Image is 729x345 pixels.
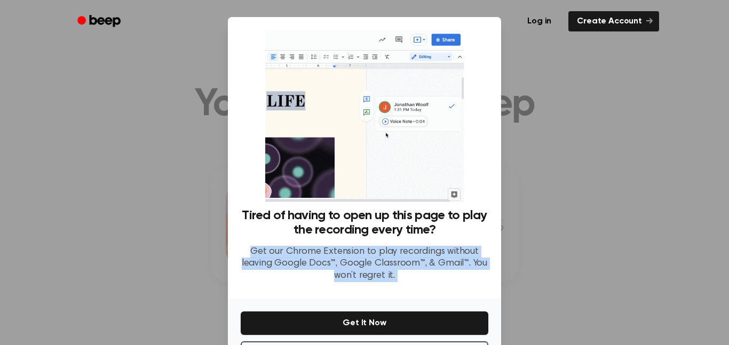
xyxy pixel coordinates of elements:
[241,246,488,282] p: Get our Chrome Extension to play recordings without leaving Google Docs™, Google Classroom™, & Gm...
[241,311,488,335] button: Get It Now
[517,9,562,34] a: Log in
[241,208,488,237] h3: Tired of having to open up this page to play the recording every time?
[265,30,463,202] img: Beep extension in action
[70,11,130,32] a: Beep
[568,11,659,31] a: Create Account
